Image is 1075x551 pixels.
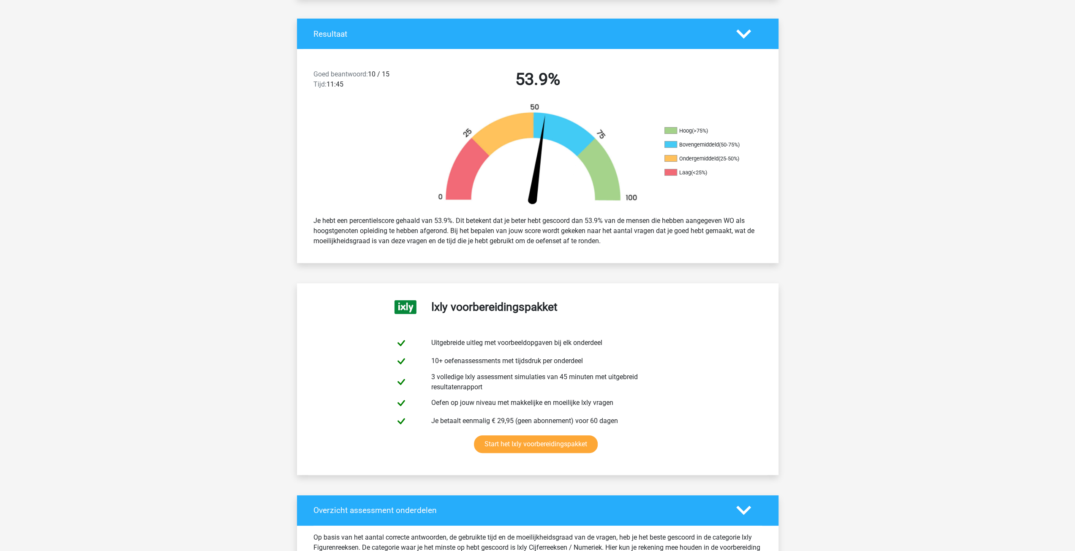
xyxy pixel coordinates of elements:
div: (<25%) [691,169,707,176]
li: Bovengemiddeld [664,141,749,149]
div: Je hebt een percentielscore gehaald van 53.9%. Dit betekent dat je beter hebt gescoord dan 53.9% ... [307,212,768,250]
div: (25-50%) [718,155,739,162]
li: Laag [664,169,749,176]
div: (>75%) [692,128,708,134]
span: Tijd: [313,80,327,88]
h4: Resultaat [313,29,724,39]
a: Start het Ixly voorbereidingspakket [474,435,598,453]
h2: 53.9% [429,69,647,90]
div: 10 / 15 11:45 [307,69,422,93]
span: Goed beantwoord: [313,70,368,78]
h4: Overzicht assessment onderdelen [313,505,724,515]
div: (50-75%) [719,141,740,148]
img: 54.bc719eb2b1d5.png [424,103,652,209]
li: Ondergemiddeld [664,155,749,163]
li: Hoog [664,127,749,135]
